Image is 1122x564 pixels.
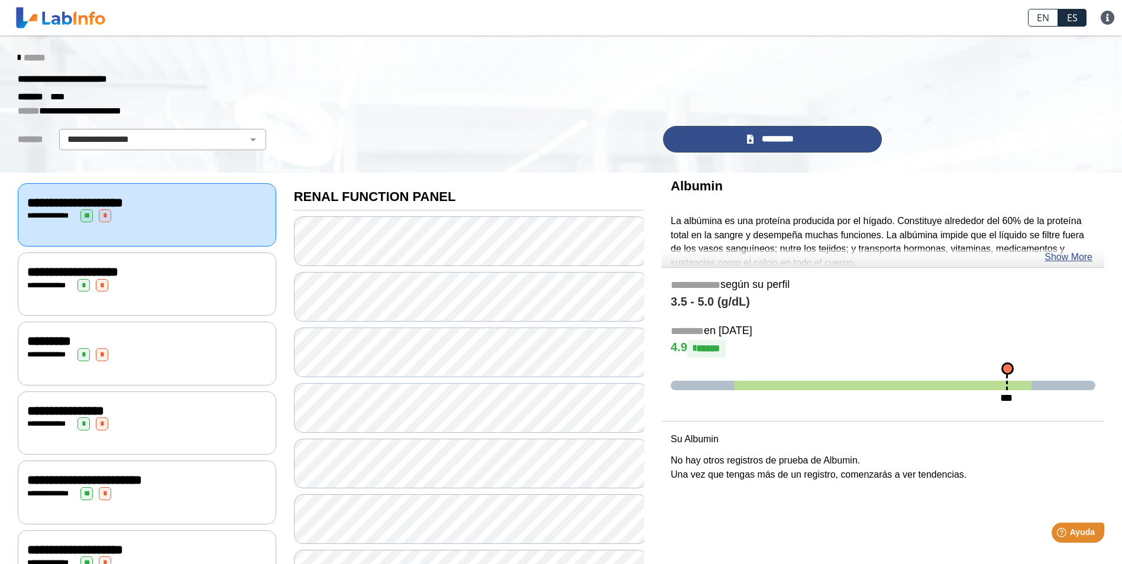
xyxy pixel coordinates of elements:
h5: según su perfil [671,278,1095,292]
p: No hay otros registros de prueba de Albumin. Una vez que tengas más de un registro, comenzarás a ... [671,453,1095,482]
h4: 4.9 [671,340,1095,358]
h5: en [DATE] [671,325,1095,338]
h4: 3.5 - 5.0 (g/dL) [671,295,1095,309]
a: ES [1058,9,1087,27]
b: RENAL FUNCTION PANEL [294,189,456,204]
p: Su Albumin [671,432,1095,446]
p: La albúmina es una proteína producida por el hígado. Constituye alrededor del 60% de la proteína ... [671,214,1095,271]
a: EN [1028,9,1058,27]
a: Show More [1045,250,1092,264]
iframe: Help widget launcher [1017,518,1109,551]
b: Albumin [671,179,723,193]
